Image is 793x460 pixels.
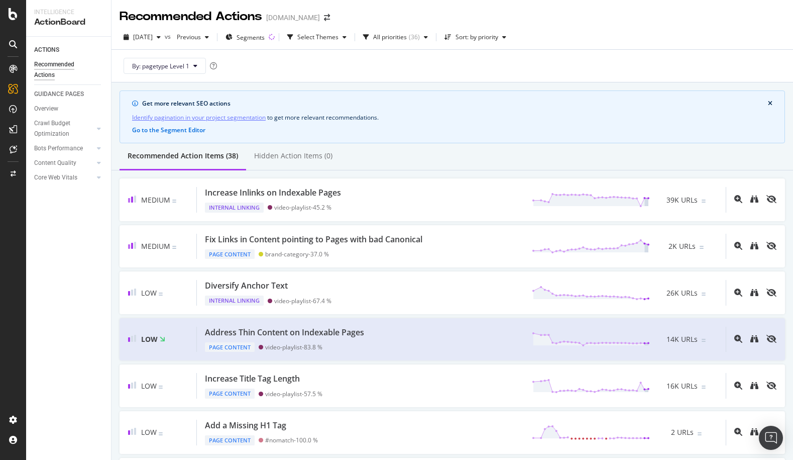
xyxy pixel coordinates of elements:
span: 39K URLs [666,195,698,205]
a: GUIDANCE PAGES [34,89,104,100]
span: Low [141,334,158,344]
div: Page Content [205,342,255,352]
button: Select Themes [283,29,351,45]
a: binoculars [750,335,758,344]
span: 2025 Sep. 23rd [133,33,153,41]
div: Recommended Action Items (38) [128,151,238,161]
span: 26K URLs [666,288,698,298]
img: Equal [172,200,176,203]
a: Bots Performance [34,143,94,154]
div: ActionBoard [34,17,103,28]
div: binoculars [750,195,758,203]
a: binoculars [750,289,758,298]
div: to get more relevant recommendations . [132,112,772,123]
div: binoculars [750,428,758,436]
div: eye-slash [766,195,776,203]
div: info banner [120,90,785,143]
div: Overview [34,104,58,114]
a: binoculars [750,382,758,391]
div: Select Themes [297,34,338,40]
button: All priorities(36) [359,29,432,45]
div: GUIDANCE PAGES [34,89,84,100]
img: Equal [159,432,163,435]
div: Core Web Vitals [34,172,77,183]
div: binoculars [750,335,758,343]
img: Equal [698,432,702,435]
div: Increase Title Tag Length [205,373,300,385]
div: arrow-right-arrow-left [324,14,330,21]
div: [DOMAIN_NAME] [266,13,320,23]
div: Internal Linking [205,296,264,306]
div: Diversify Anchor Text [205,280,288,292]
span: 2K URLs [668,241,696,251]
div: Page Content [205,249,255,259]
div: Recommended Actions [120,8,262,25]
div: eye-slash [766,335,776,343]
div: eye-slash [766,382,776,390]
a: ACTIONS [34,45,104,55]
a: Core Web Vitals [34,172,94,183]
div: ACTIONS [34,45,59,55]
button: Go to the Segment Editor [132,127,205,134]
div: magnifying-glass-plus [734,289,742,297]
img: Equal [702,339,706,342]
span: Segments [237,33,265,42]
span: 14K URLs [666,334,698,344]
span: Medium [141,241,170,251]
img: Equal [159,386,163,389]
span: 2 URLs [671,427,694,437]
div: magnifying-glass-plus [734,242,742,250]
img: Equal [172,246,176,249]
div: video-playlist - 67.4 % [274,297,331,305]
span: Previous [173,33,201,41]
div: Hidden Action Items (0) [254,151,332,161]
span: Low [141,427,157,437]
a: Overview [34,104,104,114]
div: Bots Performance [34,143,83,154]
div: magnifying-glass-plus [734,382,742,390]
div: Get more relevant SEO actions [142,99,768,108]
a: Recommended Actions [34,59,104,80]
img: Equal [702,293,706,296]
button: close banner [765,98,775,109]
div: binoculars [750,289,758,297]
button: Previous [173,29,213,45]
span: Medium [141,195,170,205]
div: Add a Missing H1 Tag [205,420,286,431]
a: binoculars [750,196,758,204]
span: 16K URLs [666,381,698,391]
a: Content Quality [34,158,94,168]
span: vs [165,32,173,41]
div: Page Content [205,389,255,399]
div: All priorities [373,34,407,40]
div: video-playlist - 57.5 % [265,390,322,398]
span: Low [141,381,157,391]
img: Equal [702,386,706,389]
div: magnifying-glass-plus [734,195,742,203]
button: By: pagetype Level 1 [124,58,206,74]
span: By: pagetype Level 1 [132,62,189,70]
div: video-playlist - 83.8 % [265,343,322,351]
div: Internal Linking [205,203,264,213]
div: brand-category - 37.0 % [265,250,329,258]
div: eye-slash [766,289,776,297]
a: binoculars [750,428,758,437]
div: ( 36 ) [409,34,420,40]
img: Equal [702,200,706,203]
div: Open Intercom Messenger [759,426,783,450]
div: magnifying-glass-plus [734,335,742,343]
img: Equal [159,293,163,296]
div: eye-slash [766,242,776,250]
a: binoculars [750,242,758,251]
div: Content Quality [34,158,76,168]
div: Intelligence [34,8,103,17]
div: Address Thin Content on Indexable Pages [205,327,364,338]
div: Crawl Budget Optimization [34,118,87,139]
img: Equal [700,246,704,249]
span: Low [141,288,157,298]
a: Crawl Budget Optimization [34,118,94,139]
button: [DATE] [120,29,165,45]
div: Sort: by priority [456,34,498,40]
button: Segments [221,29,269,45]
a: Identify pagination in your project segmentation [132,112,266,123]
